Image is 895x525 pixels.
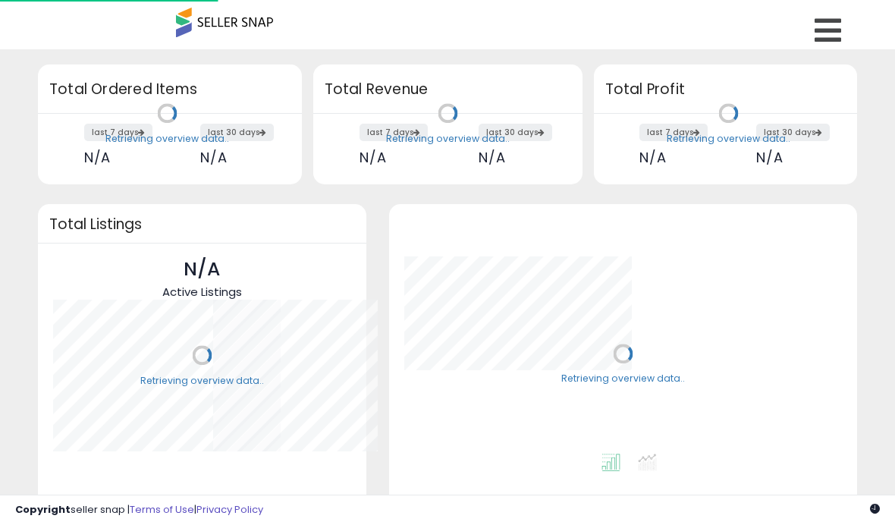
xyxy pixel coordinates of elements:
div: Retrieving overview data.. [386,132,510,146]
div: Retrieving overview data.. [140,374,264,388]
div: Retrieving overview data.. [561,373,685,386]
strong: Copyright [15,502,71,517]
div: Retrieving overview data.. [105,132,229,146]
div: seller snap | | [15,503,263,517]
div: Retrieving overview data.. [667,132,790,146]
